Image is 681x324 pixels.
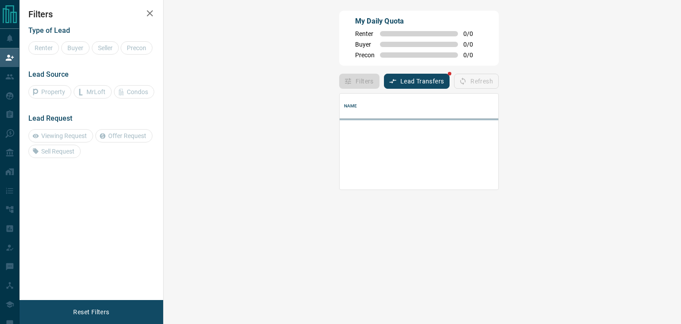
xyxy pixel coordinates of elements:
[28,26,70,35] span: Type of Lead
[355,41,375,48] span: Buyer
[463,30,483,37] span: 0 / 0
[355,51,375,59] span: Precon
[28,70,69,79] span: Lead Source
[344,94,357,119] div: Name
[384,74,450,89] button: Lead Transfers
[340,94,504,119] div: Name
[67,304,115,320] button: Reset Filters
[28,114,72,122] span: Lead Request
[463,41,483,48] span: 0 / 0
[355,30,375,37] span: Renter
[463,51,483,59] span: 0 / 0
[355,16,483,27] p: My Daily Quota
[28,9,154,20] h2: Filters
